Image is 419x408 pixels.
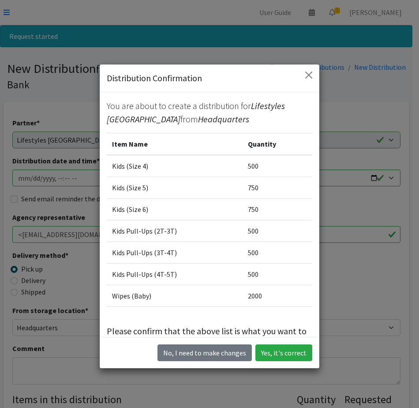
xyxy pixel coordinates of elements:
[107,198,243,220] td: Kids (Size 6)
[198,113,249,125] span: Headquarters
[107,242,243,263] td: Kids Pull-Ups (3T-4T)
[243,133,312,155] th: Quantity
[107,99,312,126] p: You are about to create a distribution for from
[107,155,243,177] td: Kids (Size 4)
[107,72,202,85] h5: Distribution Confirmation
[243,177,312,198] td: 750
[243,263,312,285] td: 500
[107,220,243,242] td: Kids Pull-Ups (2T-3T)
[243,198,312,220] td: 750
[157,344,252,361] button: No I need to make changes
[243,155,312,177] td: 500
[107,325,312,351] p: Please confirm that the above list is what you want to distribute.
[302,68,316,82] button: Close
[107,285,243,306] td: Wipes (Baby)
[107,263,243,285] td: Kids Pull-Ups (4T-5T)
[243,285,312,306] td: 2000
[243,242,312,263] td: 500
[243,220,312,242] td: 500
[107,133,243,155] th: Item Name
[107,177,243,198] td: Kids (Size 5)
[107,100,285,125] span: Lifestyles [GEOGRAPHIC_DATA]
[255,344,312,361] button: Yes, it's correct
